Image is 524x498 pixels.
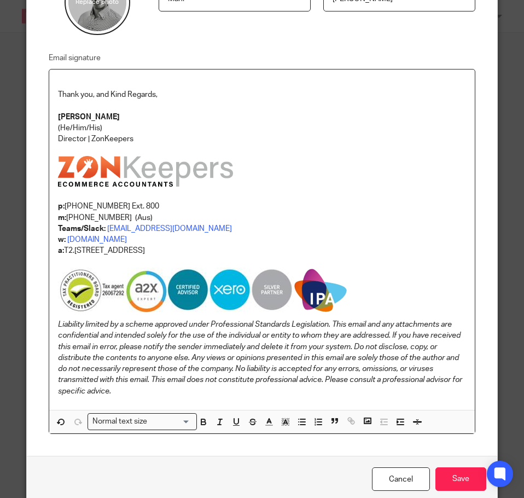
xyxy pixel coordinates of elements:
strong: Teams/Slack: [58,225,106,233]
strong: a: [58,247,64,254]
input: Save [435,467,486,491]
p: T2.[STREET_ADDRESS] [58,245,466,256]
strong: w: [58,236,66,244]
div: Search for option [88,413,197,430]
a: [EMAIL_ADDRESS][DOMAIN_NAME] [107,225,232,233]
p: [PHONE_NUMBER] (Aus) [58,212,466,223]
a: Cancel [372,467,430,491]
strong: m: [58,214,66,222]
p: Director | ZonKeepers [58,134,466,144]
input: Search for option [151,416,190,427]
p: Thank you, and Kind Regards, [58,89,466,100]
em: Liability limited by a scheme approved under Professional Standards Legislation. This email and a... [58,321,464,395]
label: Email signature [49,53,101,63]
strong: [PERSON_NAME] [58,113,120,121]
p: (He/Him/His) [58,123,466,134]
img: Image [58,156,233,187]
strong: p: [58,202,65,210]
img: Image [58,268,350,316]
span: Normal text size [90,416,150,427]
p: [PHONE_NUMBER] Ext. 800 [58,201,466,212]
a: [DOMAIN_NAME] [67,236,127,244]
